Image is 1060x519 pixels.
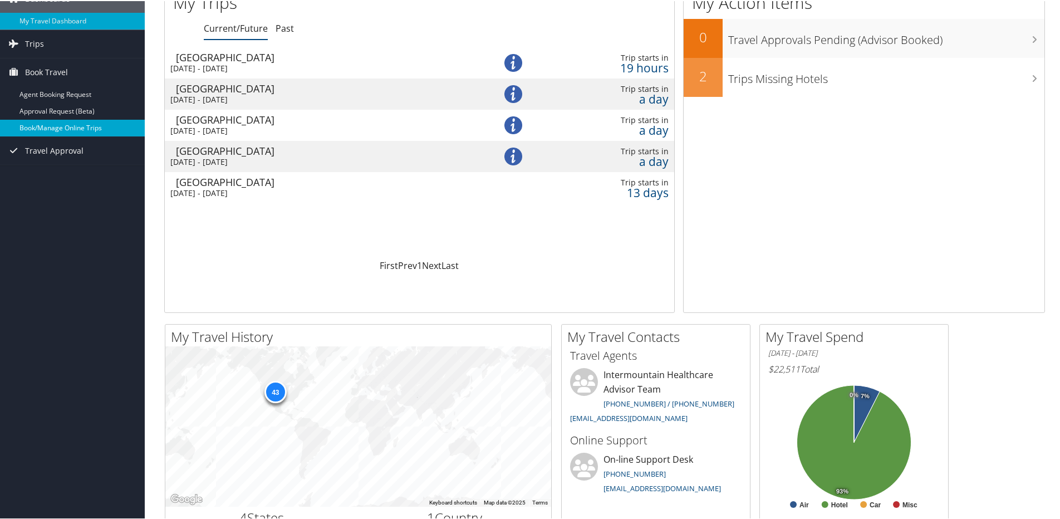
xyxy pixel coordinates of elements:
[380,258,398,271] a: First
[553,114,668,124] div: Trip starts in
[170,156,466,166] div: [DATE] - [DATE]
[565,452,747,497] li: On-line Support Desk
[684,27,723,46] h2: 0
[799,500,809,508] text: Air
[684,18,1044,57] a: 0Travel Approvals Pending (Advisor Booked)
[553,62,668,72] div: 19 hours
[176,82,472,92] div: [GEOGRAPHIC_DATA]
[264,380,286,402] div: 43
[429,498,477,506] button: Keyboard shortcuts
[553,93,668,103] div: a day
[170,125,466,135] div: [DATE] - [DATE]
[850,391,858,398] tspan: 0%
[532,498,548,505] a: Terms (opens in new tab)
[168,491,205,506] img: Google
[768,362,800,374] span: $22,511
[25,57,68,85] span: Book Travel
[441,258,459,271] a: Last
[570,347,742,363] h3: Travel Agents
[176,176,472,186] div: [GEOGRAPHIC_DATA]
[553,52,668,62] div: Trip starts in
[553,155,668,165] div: a day
[553,187,668,197] div: 13 days
[728,26,1044,47] h3: Travel Approvals Pending (Advisor Booked)
[765,326,948,345] h2: My Travel Spend
[168,491,205,506] a: Open this area in Google Maps (opens a new window)
[603,398,734,408] a: [PHONE_NUMBER] / [PHONE_NUMBER]
[398,258,417,271] a: Prev
[276,21,294,33] a: Past
[553,145,668,155] div: Trip starts in
[176,51,472,61] div: [GEOGRAPHIC_DATA]
[861,392,870,399] tspan: 7%
[484,498,526,505] span: Map data ©2025
[176,145,472,155] div: [GEOGRAPHIC_DATA]
[603,482,721,492] a: [EMAIL_ADDRESS][DOMAIN_NAME]
[728,65,1044,86] h3: Trips Missing Hotels
[565,367,747,427] li: Intermountain Healthcare Advisor Team
[204,21,268,33] a: Current/Future
[831,500,848,508] text: Hotel
[25,136,84,164] span: Travel Approval
[684,66,723,85] h2: 2
[504,146,522,164] img: alert-flat-solid-info.png
[570,412,688,422] a: [EMAIL_ADDRESS][DOMAIN_NAME]
[504,84,522,102] img: alert-flat-solid-info.png
[553,177,668,187] div: Trip starts in
[171,326,551,345] h2: My Travel History
[567,326,750,345] h2: My Travel Contacts
[768,362,940,374] h6: Total
[902,500,917,508] text: Misc
[25,29,44,57] span: Trips
[870,500,881,508] text: Car
[836,487,848,494] tspan: 93%
[170,94,466,104] div: [DATE] - [DATE]
[553,83,668,93] div: Trip starts in
[768,347,940,358] h6: [DATE] - [DATE]
[417,258,422,271] a: 1
[422,258,441,271] a: Next
[504,53,522,71] img: alert-flat-solid-info.png
[176,114,472,124] div: [GEOGRAPHIC_DATA]
[170,62,466,72] div: [DATE] - [DATE]
[504,115,522,133] img: alert-flat-solid-info.png
[603,468,666,478] a: [PHONE_NUMBER]
[170,187,466,197] div: [DATE] - [DATE]
[684,57,1044,96] a: 2Trips Missing Hotels
[570,432,742,447] h3: Online Support
[553,124,668,134] div: a day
